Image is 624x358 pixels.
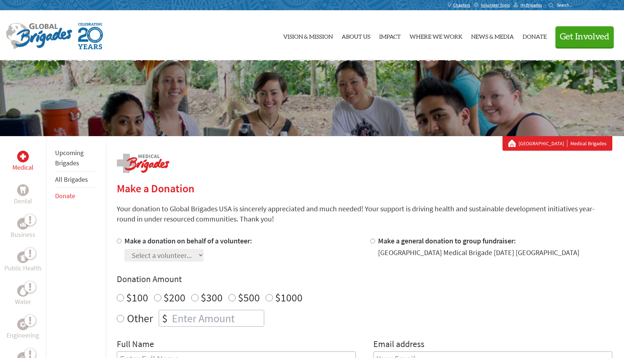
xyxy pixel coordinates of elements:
[17,184,29,196] div: Dental
[481,2,510,8] span: Volunteer Tools
[163,290,185,304] label: $200
[523,16,547,54] a: Donate
[78,23,103,49] img: Global Brigades Celebrating 20 Years
[117,154,169,173] img: logo-medical.png
[471,16,514,54] a: News & Media
[378,247,579,258] div: [GEOGRAPHIC_DATA] Medical Brigade [DATE] [GEOGRAPHIC_DATA]
[20,186,26,193] img: Dental
[6,23,72,49] img: Global Brigades Logo
[238,290,260,304] label: $500
[159,310,170,326] div: $
[555,26,614,47] button: Get Involved
[55,175,88,184] a: All Brigades
[453,2,470,8] span: Chapters
[560,32,609,41] span: Get Involved
[17,251,29,263] div: Public Health
[127,310,153,327] label: Other
[520,2,542,8] span: MyBrigades
[12,151,34,173] a: MedicalMedical
[17,319,29,330] div: Engineering
[126,290,148,304] label: $100
[519,140,567,147] a: [GEOGRAPHIC_DATA]
[379,16,401,54] a: Impact
[17,218,29,230] div: Business
[117,273,612,285] h4: Donation Amount
[55,149,84,167] a: Upcoming Brigades
[20,254,26,261] img: Public Health
[20,221,26,227] img: Business
[409,16,462,54] a: Where We Work
[20,322,26,327] img: Engineering
[378,236,516,245] label: Make a general donation to group fundraiser:
[117,204,612,224] p: Your donation to Global Brigades USA is sincerely appreciated and much needed! Your support is dr...
[117,182,612,195] h2: Make a Donation
[7,330,39,340] p: Engineering
[124,236,252,245] label: Make a donation on behalf of a volunteer:
[170,310,264,326] input: Enter Amount
[275,290,303,304] label: $1000
[55,192,75,200] a: Donate
[15,285,31,307] a: WaterWater
[17,151,29,162] div: Medical
[4,251,42,273] a: Public HealthPublic Health
[7,319,39,340] a: EngineeringEngineering
[14,184,32,206] a: DentalDental
[20,286,26,295] img: Water
[55,145,96,172] li: Upcoming Brigades
[4,263,42,273] p: Public Health
[17,285,29,297] div: Water
[15,297,31,307] p: Water
[373,338,424,351] label: Email address
[11,230,35,240] p: Business
[12,162,34,173] p: Medical
[20,154,26,159] img: Medical
[55,172,96,188] li: All Brigades
[201,290,223,304] label: $300
[508,140,606,147] div: Medical Brigades
[14,196,32,206] p: Dental
[557,2,578,8] input: Search...
[11,218,35,240] a: BusinessBusiness
[283,16,333,54] a: Vision & Mission
[342,16,370,54] a: About Us
[117,338,154,351] label: Full Name
[55,188,96,204] li: Donate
